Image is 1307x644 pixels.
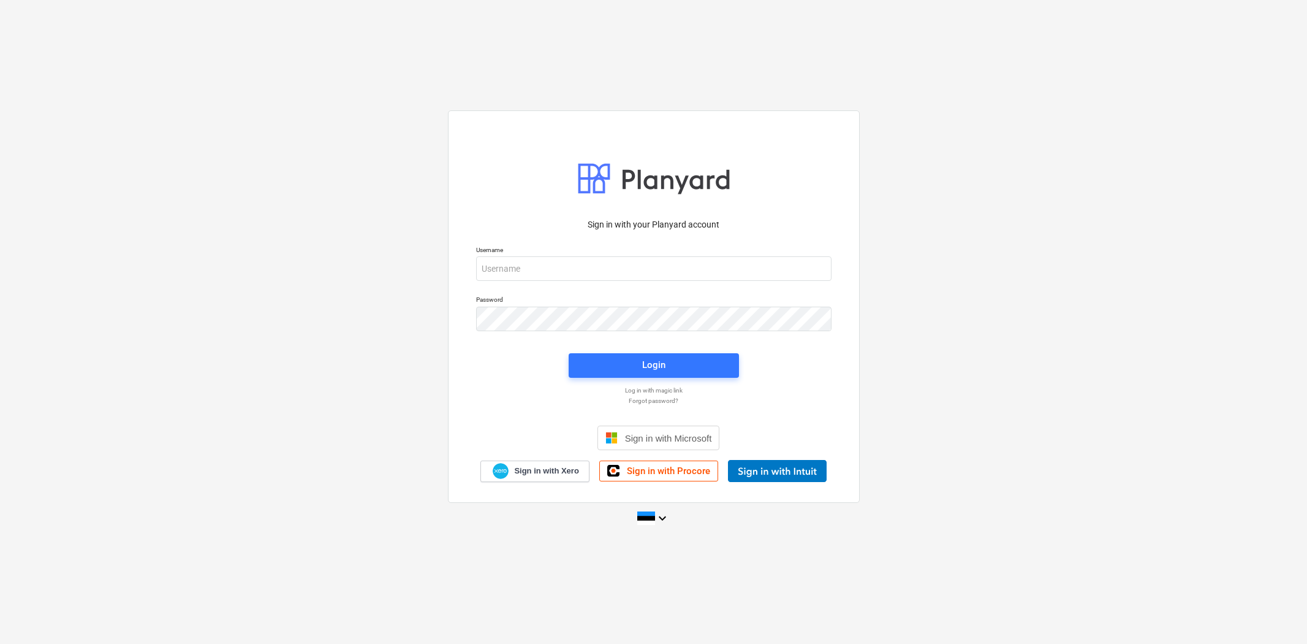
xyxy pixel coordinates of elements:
[476,218,832,231] p: Sign in with your Planyard account
[569,353,739,378] button: Login
[642,357,665,373] div: Login
[470,397,838,405] a: Forgot password?
[493,463,509,480] img: Xero logo
[627,466,710,477] span: Sign in with Procore
[480,461,589,482] a: Sign in with Xero
[476,246,832,256] p: Username
[655,511,670,526] i: keyboard_arrow_down
[476,296,832,306] p: Password
[470,386,838,394] a: Log in with magic link
[605,432,618,444] img: Microsoft logo
[514,466,578,477] span: Sign in with Xero
[599,461,718,481] a: Sign in with Procore
[625,433,712,443] span: Sign in with Microsoft
[476,256,832,281] input: Username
